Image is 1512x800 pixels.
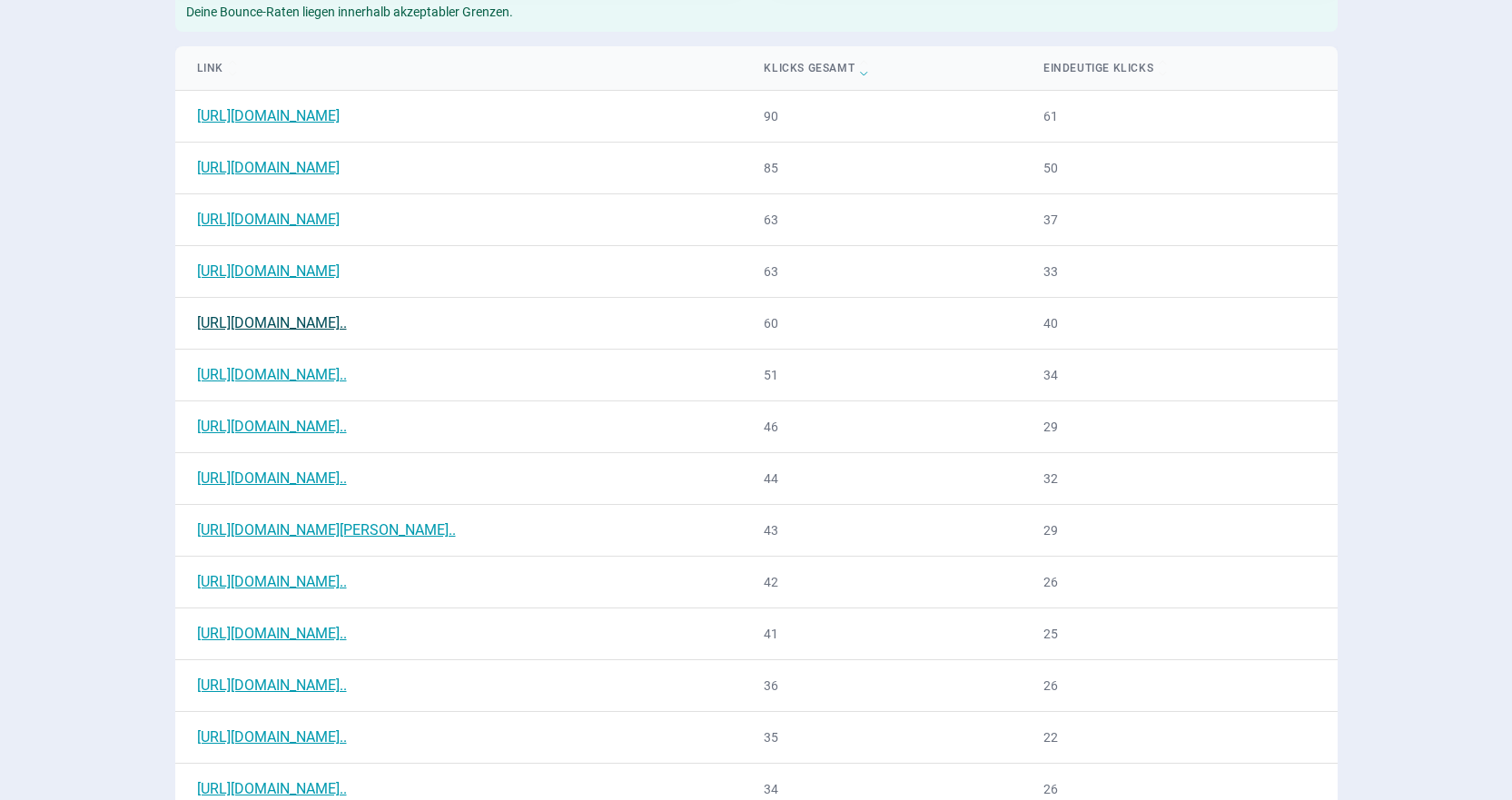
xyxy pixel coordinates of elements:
[197,780,347,797] a: [URL][DOMAIN_NAME]..
[1022,91,1338,143] td: 61
[197,314,347,331] a: [URL][DOMAIN_NAME]..
[742,401,1021,453] td: 46
[742,350,1021,401] td: 51
[197,366,347,383] a: [URL][DOMAIN_NAME]..
[1022,608,1338,660] td: 25
[197,728,347,746] a: [URL][DOMAIN_NAME]..
[1022,350,1338,401] td: 34
[742,143,1021,194] td: 85
[197,625,347,642] a: [URL][DOMAIN_NAME]..
[764,57,999,79] div: Klicks gesamt
[1022,660,1338,712] td: 26
[1022,143,1338,194] td: 50
[1043,57,1316,79] div: Eindeutige Klicks
[1022,298,1338,350] td: 40
[197,573,347,590] a: [URL][DOMAIN_NAME]..
[742,91,1021,143] td: 90
[1022,401,1338,453] td: 29
[742,608,1021,660] td: 41
[1022,194,1338,246] td: 37
[742,660,1021,712] td: 36
[1022,557,1338,608] td: 26
[197,262,340,280] a: [URL][DOMAIN_NAME]
[742,557,1021,608] td: 42
[1022,505,1338,557] td: 29
[197,521,456,538] a: [URL][DOMAIN_NAME][PERSON_NAME]..
[742,505,1021,557] td: 43
[197,469,347,487] a: [URL][DOMAIN_NAME]..
[197,159,340,176] a: [URL][DOMAIN_NAME]
[197,418,347,435] a: [URL][DOMAIN_NAME]..
[197,57,721,79] div: Link
[742,246,1021,298] td: 63
[742,453,1021,505] td: 44
[1022,246,1338,298] td: 33
[197,677,347,694] a: [URL][DOMAIN_NAME]..
[742,194,1021,246] td: 63
[197,107,340,124] a: [URL][DOMAIN_NAME]
[1022,712,1338,764] td: 22
[1022,453,1338,505] td: 32
[742,712,1021,764] td: 35
[197,211,340,228] a: [URL][DOMAIN_NAME]
[742,298,1021,350] td: 60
